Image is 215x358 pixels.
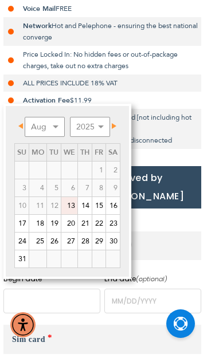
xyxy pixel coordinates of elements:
[78,197,92,214] a: 14
[80,147,89,158] span: Thursday
[32,147,44,158] span: Monday
[92,233,105,250] a: 29
[15,119,30,133] a: Prev
[92,179,105,196] span: 8
[95,147,103,158] span: Friday
[15,197,29,214] span: 10
[64,147,75,158] span: Wednesday
[108,147,118,158] span: Saturday
[25,117,65,137] select: Select month
[106,197,120,214] a: 16
[17,147,26,158] span: Sunday
[15,250,29,267] a: 31
[61,197,77,214] a: 13
[61,233,77,250] a: 27
[105,119,119,133] a: Next
[112,123,116,129] span: Next
[18,123,23,129] span: Prev
[47,233,61,250] a: 26
[23,4,56,13] strong: Voice Mail
[92,162,105,179] span: 1
[10,312,36,337] div: Accessibility Menu
[29,215,46,232] a: 18
[106,179,120,196] span: 9
[78,179,92,196] span: 7
[29,233,46,250] a: 25
[3,289,100,313] input: MM/DD/YYYY
[23,96,70,105] strong: Activation Fee
[23,21,52,30] strong: Network
[70,117,110,137] select: Select year
[47,179,61,196] span: 5
[106,233,120,250] a: 30
[15,215,29,232] a: 17
[49,147,58,158] span: Tuesday
[15,233,29,250] a: 24
[56,4,72,13] span: FREE
[106,215,120,232] a: 23
[106,162,120,179] span: 2
[3,46,201,74] li: Price Locked In: No hidden fees or out-of-package charges, take out no extra charges
[104,289,201,313] input: MM/DD/YYYY
[29,179,46,196] span: 4
[92,197,105,214] a: 15
[23,21,198,42] span: Hot and Pelephone - ensuring the best national converge
[3,274,100,284] label: Begin date
[92,215,105,232] a: 22
[61,215,77,232] a: 20
[29,197,46,214] span: 11
[78,215,92,232] a: 21
[47,215,61,232] a: 19
[104,274,201,284] label: End date
[47,197,61,214] span: 12
[61,179,77,196] span: 6
[3,74,201,92] li: ALL PRICES INCLUDE 18% VAT
[78,233,92,250] a: 28
[136,274,167,284] i: (optional)
[15,179,29,196] span: 3
[70,96,92,105] span: $11.99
